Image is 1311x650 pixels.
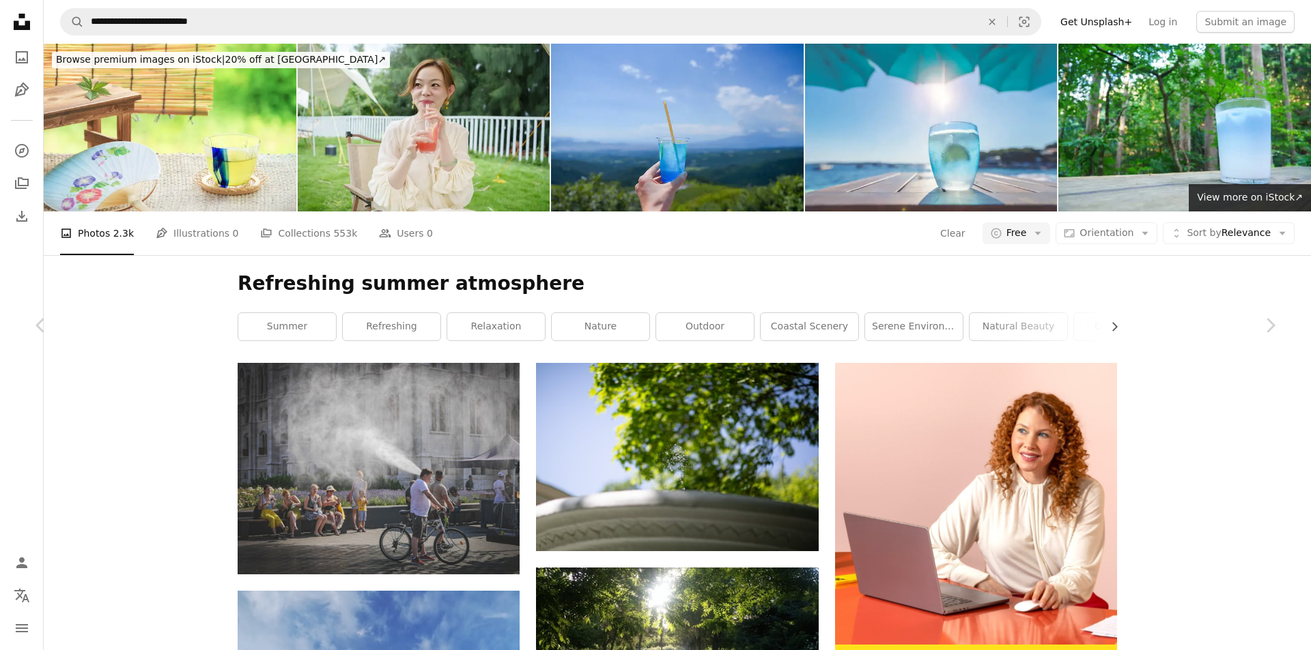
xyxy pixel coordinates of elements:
[1006,226,1027,240] span: Free
[656,313,754,340] a: outdoor
[536,451,818,463] a: a close up of a tire with a tree in the background
[343,313,440,340] a: refreshing
[56,54,225,65] span: Browse premium images on iStock |
[238,462,520,475] a: People cooling off from mist spray on a hot day
[379,211,433,255] a: Users 0
[333,226,357,241] span: 553k
[427,226,433,241] span: 0
[447,313,545,340] a: relaxation
[8,44,36,71] a: Photos
[1140,11,1185,33] a: Log in
[8,582,36,609] button: Language
[1196,11,1295,33] button: Submit an image
[233,226,239,241] span: 0
[983,222,1051,244] button: Free
[8,137,36,164] a: Explore
[156,211,238,255] a: Illustrations 0
[238,313,336,340] a: summer
[1189,184,1311,211] a: View more on iStock↗
[60,8,1041,35] form: Find visuals sitewide
[1102,313,1117,340] button: scroll list to the right
[56,54,386,65] span: 20% off at [GEOGRAPHIC_DATA] ↗
[1080,227,1133,238] span: Orientation
[970,313,1067,340] a: natural beauty
[1163,222,1295,244] button: Sort byRelevance
[1056,222,1157,244] button: Orientation
[8,615,36,642] button: Menu
[8,203,36,230] a: Download History
[805,44,1058,211] img: Glass of Water at the beach.
[44,44,398,76] a: Browse premium images on iStock|20% off at [GEOGRAPHIC_DATA]↗
[551,44,804,211] img: Drinking lime soda while enjoying the spectacular view
[260,211,357,255] a: Collections 553k
[44,44,296,211] img: "In Japan, we often serve chilled tea to welcome guests and create a serene, calming atmosphere t...
[8,170,36,197] a: Collections
[238,271,1117,296] h1: Refreshing summer atmosphere
[865,313,963,340] a: serene environment
[1187,226,1271,240] span: Relevance
[8,76,36,104] a: Illustrations
[1052,11,1140,33] a: Get Unsplash+
[940,222,966,244] button: Clear
[298,44,550,211] img: Asian woman holding a glass of juice
[761,313,858,340] a: coastal scenery
[1187,227,1221,238] span: Sort by
[536,363,818,550] img: a close up of a tire with a tree in the background
[1058,44,1311,211] img: A cold drink for camping. Butterfly Pea! 2024.07.06
[238,363,520,574] img: People cooling off from mist spray on a hot day
[1074,313,1172,340] a: ocean view
[1197,192,1303,203] span: View more on iStock ↗
[61,9,84,35] button: Search Unsplash
[1008,9,1041,35] button: Visual search
[835,363,1117,645] img: file-1722962837469-d5d3a3dee0c7image
[977,9,1007,35] button: Clear
[8,549,36,576] a: Log in / Sign up
[552,313,649,340] a: nature
[1229,260,1311,391] a: Next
